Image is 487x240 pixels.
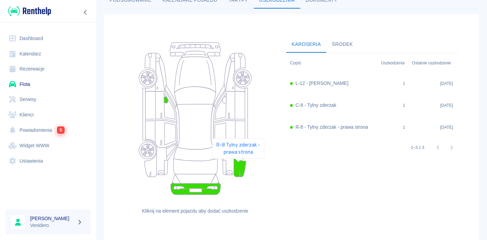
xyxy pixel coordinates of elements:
div: Ostatnie uszkodzenie [412,53,451,73]
a: Powiadomienia5 [5,122,91,138]
div: Część [287,53,378,73]
a: Ustawienia [5,153,91,169]
h6: R-8 - Tylny zderzak - prawa strona [296,124,368,131]
a: Flota [5,77,91,92]
h6: [PERSON_NAME] [30,215,74,222]
p: Venidero [30,222,74,229]
button: Karoseria [286,36,326,53]
button: Zwiń nawigację [80,8,91,17]
a: Klienci [5,107,91,123]
a: Kalendarz [5,46,91,62]
div: Część [290,53,301,73]
span: 5 [57,126,65,134]
div: 1 [403,80,405,87]
button: Środek [326,36,359,53]
img: Renthelp logo [8,5,51,17]
a: Renthelp logo [5,5,51,17]
div: [DATE] [409,94,457,116]
h6: L-12 - [PERSON_NAME] [296,80,349,87]
div: 1 [403,102,405,109]
h6: Kliknij na element pojazdu aby dodać uszkodzenie [123,207,267,215]
div: Uszkodzenia [378,53,409,73]
div: [DATE] [409,116,457,138]
a: Serwisy [5,92,91,107]
h6: C-8 - Tylny zderzak [296,102,336,109]
p: 1–3 z 3 [411,144,424,151]
div: Ostatnie uszkodzenie [409,53,457,73]
a: Widget WWW [5,138,91,153]
a: Dashboard [5,31,91,46]
div: 1 [403,124,405,130]
a: Rezerwacje [5,61,91,77]
div: Uszkodzenia [381,53,404,73]
div: [DATE] [409,73,457,94]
